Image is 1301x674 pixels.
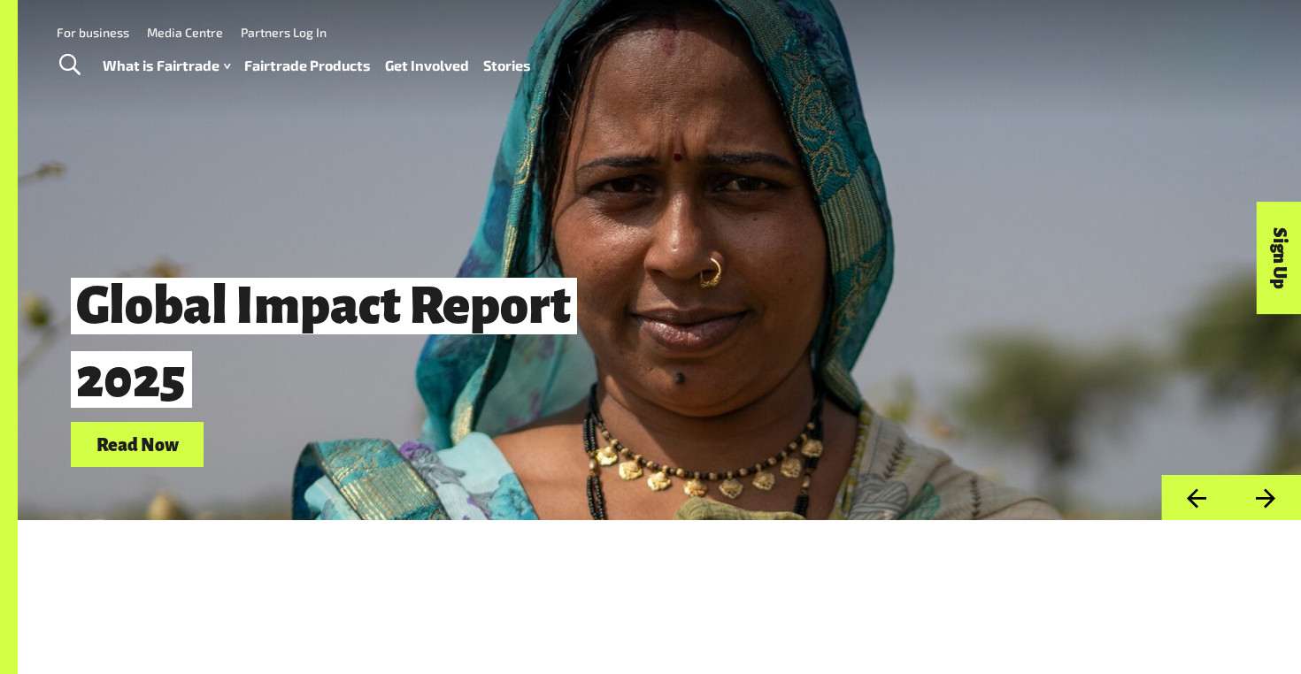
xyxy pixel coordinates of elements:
a: What is Fairtrade [103,53,230,79]
a: Toggle Search [48,43,91,88]
button: Previous [1161,475,1231,520]
span: Global Impact Report 2025 [71,278,577,408]
button: Next [1231,475,1301,520]
a: Media Centre [147,25,223,40]
a: Read Now [71,422,204,467]
img: Fairtrade Australia New Zealand logo [1183,22,1251,96]
a: Get Involved [385,53,469,79]
a: Partners Log In [241,25,327,40]
a: For business [57,25,129,40]
a: Fairtrade Products [244,53,371,79]
a: Stories [483,53,531,79]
